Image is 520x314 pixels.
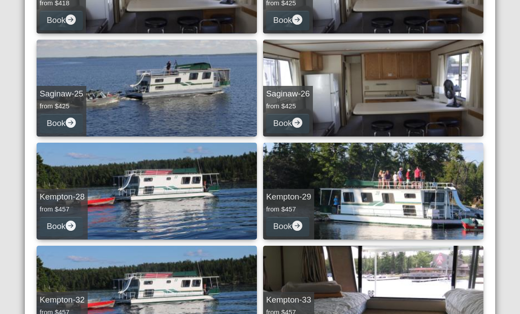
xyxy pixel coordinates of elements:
[40,295,85,305] h5: Kempton-32
[266,192,311,202] h5: Kempton-29
[66,15,76,25] svg: arrow right circle fill
[292,221,302,231] svg: arrow right circle fill
[40,114,83,133] button: Bookarrow right circle fill
[66,221,76,231] svg: arrow right circle fill
[292,118,302,128] svg: arrow right circle fill
[66,118,76,128] svg: arrow right circle fill
[40,205,85,213] h6: from $457
[266,102,310,110] h6: from $425
[292,15,302,25] svg: arrow right circle fill
[266,217,309,236] button: Bookarrow right circle fill
[40,192,85,202] h5: Kempton-28
[266,89,310,99] h5: Saginaw-26
[40,89,83,99] h5: Saginaw-25
[40,102,83,110] h6: from $425
[266,295,311,305] h5: Kempton-33
[266,11,309,30] button: Bookarrow right circle fill
[40,217,83,236] button: Bookarrow right circle fill
[40,11,83,30] button: Bookarrow right circle fill
[266,205,311,213] h6: from $457
[266,114,309,133] button: Bookarrow right circle fill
